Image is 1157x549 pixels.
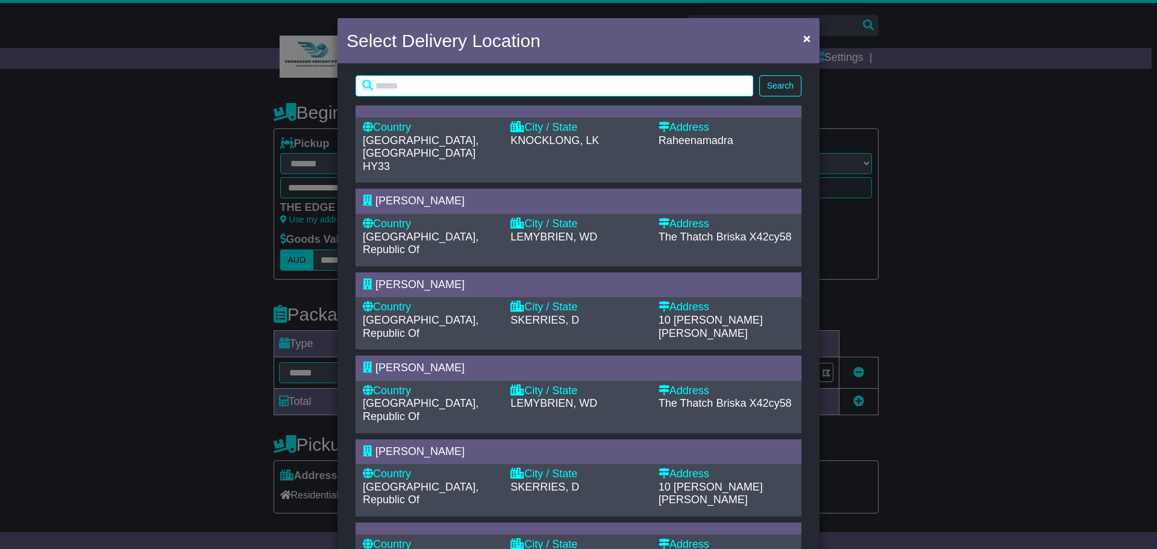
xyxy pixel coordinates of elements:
[363,231,478,256] span: [GEOGRAPHIC_DATA], Republic Of
[659,481,763,493] span: 10 [PERSON_NAME]
[510,481,579,493] span: SKERRIES, D
[510,468,646,481] div: City / State
[659,327,748,339] span: [PERSON_NAME]
[659,301,794,314] div: Address
[510,301,646,314] div: City / State
[363,481,478,506] span: [GEOGRAPHIC_DATA], Republic Of
[375,195,465,207] span: [PERSON_NAME]
[510,218,646,231] div: City / State
[659,397,747,409] span: The Thatch Briska
[510,231,597,243] span: LEMYBRIEN, WD
[797,26,817,51] button: Close
[510,121,646,134] div: City / State
[363,314,478,339] span: [GEOGRAPHIC_DATA], Republic Of
[363,134,478,172] span: [GEOGRAPHIC_DATA], [GEOGRAPHIC_DATA] HY33
[659,314,763,326] span: 10 [PERSON_NAME]
[375,278,465,290] span: [PERSON_NAME]
[510,397,597,409] span: LEMYBRIEN, WD
[659,134,733,146] span: Raheenamadra
[363,218,498,231] div: Country
[659,494,748,506] span: [PERSON_NAME]
[363,397,478,422] span: [GEOGRAPHIC_DATA], Republic Of
[510,384,646,398] div: City / State
[375,362,465,374] span: [PERSON_NAME]
[363,384,498,398] div: Country
[749,397,791,409] span: X42cy58
[363,301,498,314] div: Country
[346,27,541,54] h4: Select Delivery Location
[659,384,794,398] div: Address
[659,218,794,231] div: Address
[659,468,794,481] div: Address
[510,314,579,326] span: SKERRIES, D
[363,468,498,481] div: Country
[659,231,747,243] span: The Thatch Briska
[375,445,465,457] span: [PERSON_NAME]
[749,231,791,243] span: X42cy58
[759,75,801,96] button: Search
[659,121,794,134] div: Address
[363,121,498,134] div: Country
[510,134,599,146] span: KNOCKLONG, LK
[803,31,811,45] span: ×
